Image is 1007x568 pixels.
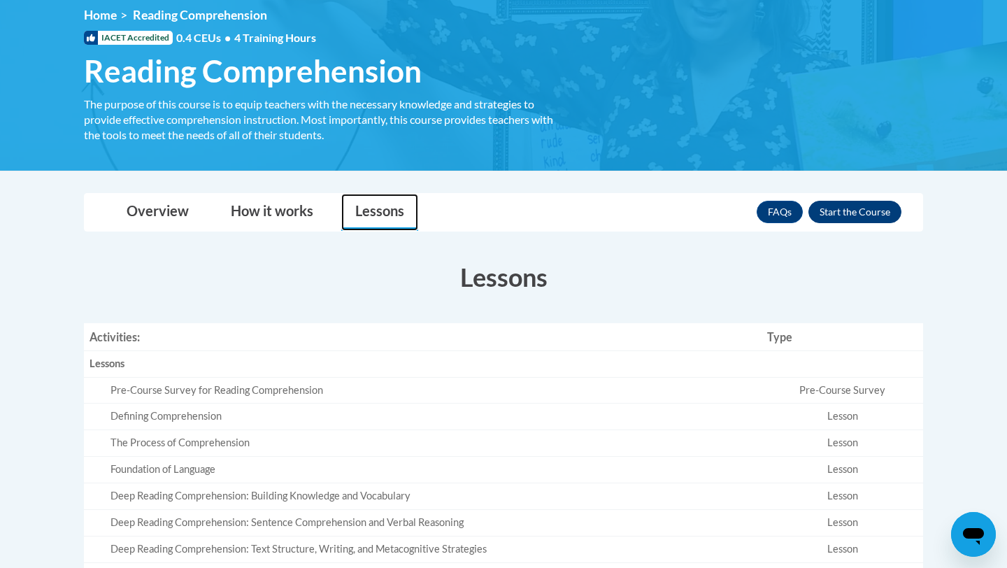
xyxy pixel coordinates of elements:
[762,510,923,537] td: Lesson
[762,430,923,457] td: Lesson
[110,409,756,424] div: Defining Comprehension
[762,323,923,351] th: Type
[110,436,756,450] div: The Process of Comprehension
[341,194,418,231] a: Lessons
[84,97,566,143] div: The purpose of this course is to equip teachers with the necessary knowledge and strategies to pr...
[762,404,923,430] td: Lesson
[224,31,231,44] span: •
[757,201,803,223] a: FAQs
[217,194,327,231] a: How it works
[110,542,756,557] div: Deep Reading Comprehension: Text Structure, Writing, and Metacognitive Strategies
[762,457,923,483] td: Lesson
[84,323,762,351] th: Activities:
[234,31,316,44] span: 4 Training Hours
[110,383,756,398] div: Pre-Course Survey for Reading Comprehension
[808,201,901,223] button: Enroll
[762,483,923,510] td: Lesson
[176,30,316,45] span: 0.4 CEUs
[133,8,267,22] span: Reading Comprehension
[110,489,756,504] div: Deep Reading Comprehension: Building Knowledge and Vocabulary
[951,512,996,557] iframe: Button to launch messaging window
[84,52,422,90] span: Reading Comprehension
[84,260,923,294] h3: Lessons
[762,537,923,563] td: Lesson
[90,357,756,371] div: Lessons
[84,31,173,45] span: IACET Accredited
[84,8,117,22] a: Home
[113,194,203,231] a: Overview
[762,377,923,404] td: Pre-Course Survey
[110,516,756,530] div: Deep Reading Comprehension: Sentence Comprehension and Verbal Reasoning
[110,462,756,477] div: Foundation of Language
